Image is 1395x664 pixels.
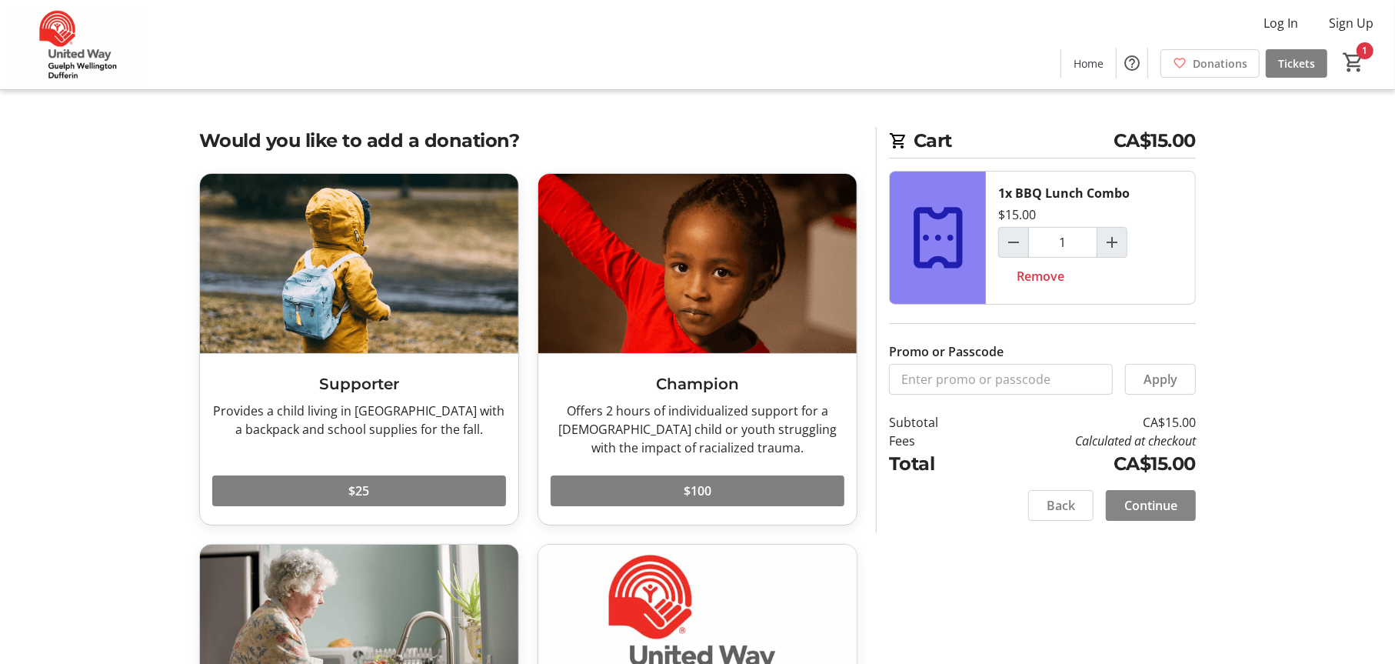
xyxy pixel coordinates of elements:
[1097,228,1127,257] button: Increment by one
[889,450,978,478] td: Total
[1144,370,1177,389] span: Apply
[998,261,1083,292] button: Remove
[1117,48,1147,78] button: Help
[978,413,1196,432] td: CA$15.00
[200,174,518,353] img: Supporter
[889,127,1196,158] h2: Cart
[349,482,370,500] span: $25
[1263,14,1298,32] span: Log In
[998,184,1130,202] div: 1x BBQ Lunch Combo
[889,413,978,432] td: Subtotal
[1061,49,1116,78] a: Home
[1193,55,1247,72] span: Donations
[551,402,844,457] div: Offers 2 hours of individualized support for a [DEMOGRAPHIC_DATA] child or youth struggling with ...
[1028,227,1097,258] input: BBQ Lunch Combo Quantity
[1329,14,1373,32] span: Sign Up
[212,372,506,395] h3: Supporter
[199,127,857,155] h2: Would you like to add a donation?
[212,475,506,506] button: $25
[978,450,1196,478] td: CA$15.00
[978,432,1196,450] td: Calculated at checkout
[1125,364,1196,395] button: Apply
[999,228,1028,257] button: Decrement by one
[998,205,1036,224] div: $15.00
[1340,48,1367,76] button: Cart
[9,6,146,83] img: United Way Guelph Wellington Dufferin's Logo
[684,482,711,500] span: $100
[551,372,844,395] h3: Champion
[1047,496,1075,515] span: Back
[1160,49,1260,78] a: Donations
[538,174,857,353] img: Champion
[1114,127,1196,155] span: CA$15.00
[1251,11,1310,35] button: Log In
[1317,11,1386,35] button: Sign Up
[1017,267,1064,285] span: Remove
[1074,55,1104,72] span: Home
[1124,496,1177,515] span: Continue
[1266,49,1327,78] a: Tickets
[1028,490,1094,521] button: Back
[1278,55,1315,72] span: Tickets
[889,364,1113,395] input: Enter promo or passcode
[551,475,844,506] button: $100
[889,342,1004,361] label: Promo or Passcode
[212,402,506,439] div: Provides a child living in [GEOGRAPHIC_DATA] with a backpack and school supplies for the fall.
[1106,490,1196,521] button: Continue
[889,432,978,450] td: Fees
